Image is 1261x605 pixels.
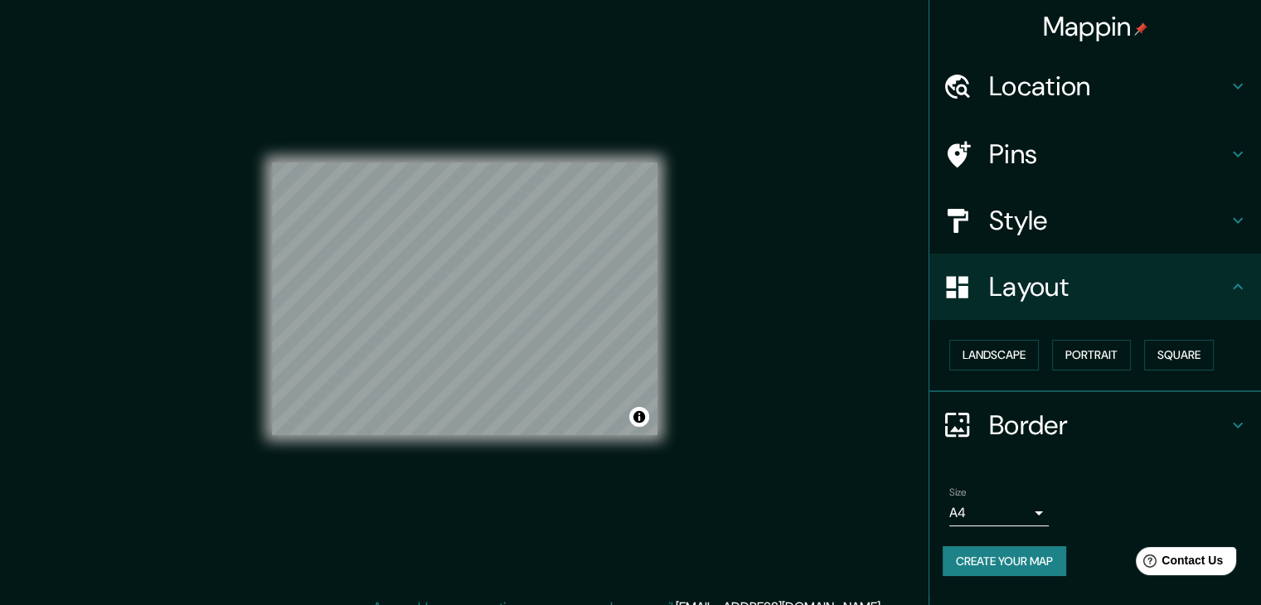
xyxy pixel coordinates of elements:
button: Toggle attribution [629,407,649,427]
h4: Mappin [1043,10,1148,43]
h4: Style [989,204,1228,237]
div: Style [929,187,1261,254]
label: Size [949,485,967,499]
div: Border [929,392,1261,458]
h4: Location [989,70,1228,103]
button: Portrait [1052,340,1131,370]
div: A4 [949,500,1049,526]
button: Landscape [949,340,1039,370]
img: pin-icon.png [1134,22,1147,36]
div: Layout [929,254,1261,320]
iframe: Help widget launcher [1113,540,1243,587]
h4: Layout [989,270,1228,303]
h4: Border [989,409,1228,442]
button: Create your map [943,546,1066,577]
button: Square [1144,340,1214,370]
div: Pins [929,121,1261,187]
h4: Pins [989,138,1228,171]
div: Location [929,53,1261,119]
canvas: Map [272,162,657,435]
